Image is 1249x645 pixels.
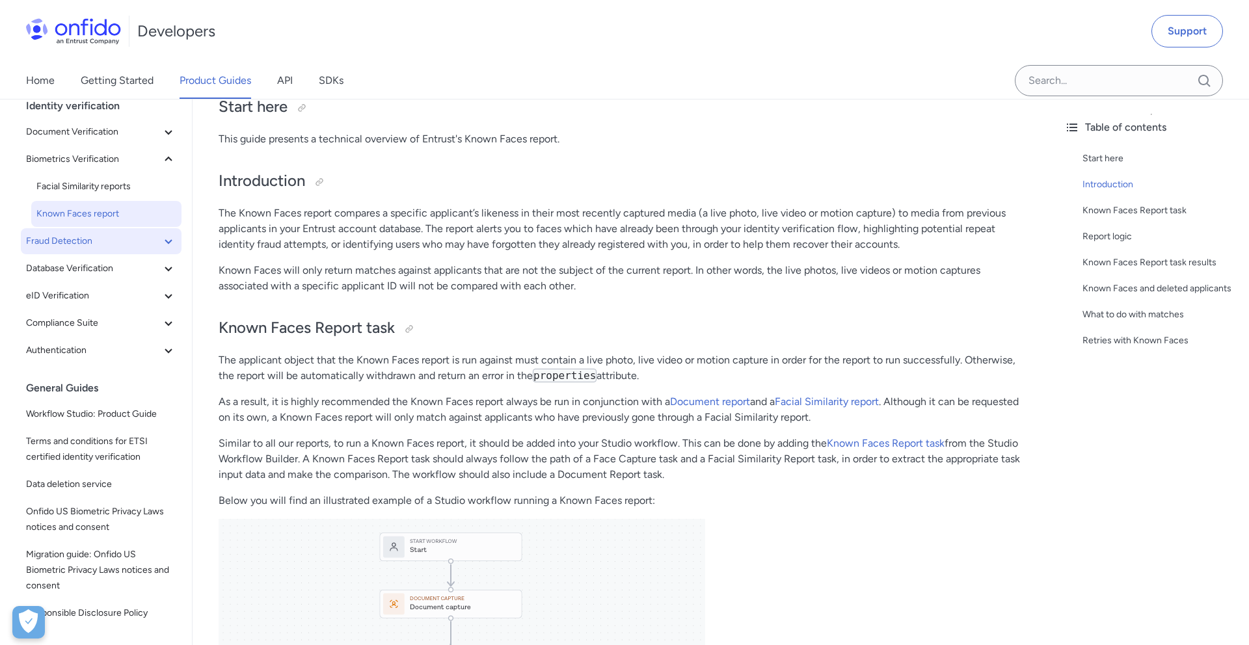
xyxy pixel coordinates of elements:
span: Workflow Studio: Product Guide [26,406,176,422]
button: Compliance Suite [21,310,181,336]
a: Facial Similarity reports [31,174,181,200]
a: Home [26,62,55,99]
p: This guide presents a technical overview of Entrust's Known Faces report. [219,131,1028,147]
a: Workflow Studio: Product Guide [21,401,181,427]
span: Migration guide: Onfido US Biometric Privacy Laws notices and consent [26,547,176,594]
a: Onfido US Biometric Privacy Laws notices and consent [21,499,181,540]
a: Data deletion service [21,471,181,497]
a: Known Faces report [31,201,181,227]
div: General Guides [26,375,187,401]
a: Known Faces and deleted applicants [1082,281,1239,296]
span: Onfido US Biometric Privacy Laws notices and consent [26,504,176,535]
span: Data deletion service [26,477,176,492]
button: Authentication [21,337,181,363]
button: Open Preferences [12,606,45,638]
span: Compliance Suite [26,315,161,331]
button: Biometrics Verification [21,146,181,172]
a: Document report [670,395,750,408]
code: properties [533,369,597,382]
a: API [277,62,293,99]
span: eID Verification [26,288,161,304]
button: Document Verification [21,119,181,145]
a: Facial Similarity report [775,395,879,408]
p: The applicant object that the Known Faces report is run against must contain a live photo, live v... [219,352,1028,384]
a: Known Faces Report task results [1082,255,1239,270]
span: Authentication [26,343,161,358]
a: Introduction [1082,177,1239,192]
div: Table of contents [1064,120,1239,135]
h1: Developers [137,21,215,42]
h2: Known Faces Report task [219,317,1028,339]
a: SDKs [319,62,343,99]
span: Database Verification [26,261,161,276]
p: Similar to all our reports, to run a Known Faces report, it should be added into your Studio work... [219,436,1028,482]
button: Fraud Detection [21,228,181,254]
h2: Introduction [219,170,1028,192]
button: eID Verification [21,283,181,309]
a: Support [1151,15,1223,47]
p: As a result, it is highly recommended the Known Faces report always be run in conjunction with a ... [219,394,1028,425]
span: Fraud Detection [26,233,161,249]
button: Database Verification [21,256,181,282]
a: Responsible Disclosure Policy [21,600,181,626]
a: Migration guide: Onfido US Biometric Privacy Laws notices and consent [21,542,181,599]
a: Product Guides [180,62,251,99]
a: What to do with matches [1082,307,1239,322]
a: Known Faces Report task [1082,203,1239,218]
div: Identity verification [26,93,187,119]
a: Start here [1082,151,1239,166]
p: The Known Faces report compares a specific applicant’s likeness in their most recently captured m... [219,205,1028,252]
input: Onfido search input field [1015,65,1223,96]
p: Below you will find an illustrated example of a Studio workflow running a Known Faces report: [219,493,1028,508]
span: Known Faces report [36,206,176,222]
span: Terms and conditions for ETSI certified identity verification [26,434,176,465]
a: Terms and conditions for ETSI certified identity verification [21,428,181,470]
a: Report logic [1082,229,1239,244]
span: Document Verification [26,124,161,140]
div: Cookie Preferences [12,606,45,638]
p: Known Faces will only return matches against applicants that are not the subject of the current r... [219,263,1028,294]
a: Getting Started [81,62,154,99]
img: Onfido Logo [26,18,121,44]
h2: Start here [219,96,1028,118]
span: Facial Similarity reports [36,179,176,194]
a: Retries with Known Faces [1082,333,1239,349]
span: Biometrics Verification [26,151,161,167]
a: Known Faces Report task [827,437,945,449]
span: Responsible Disclosure Policy [26,605,176,621]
